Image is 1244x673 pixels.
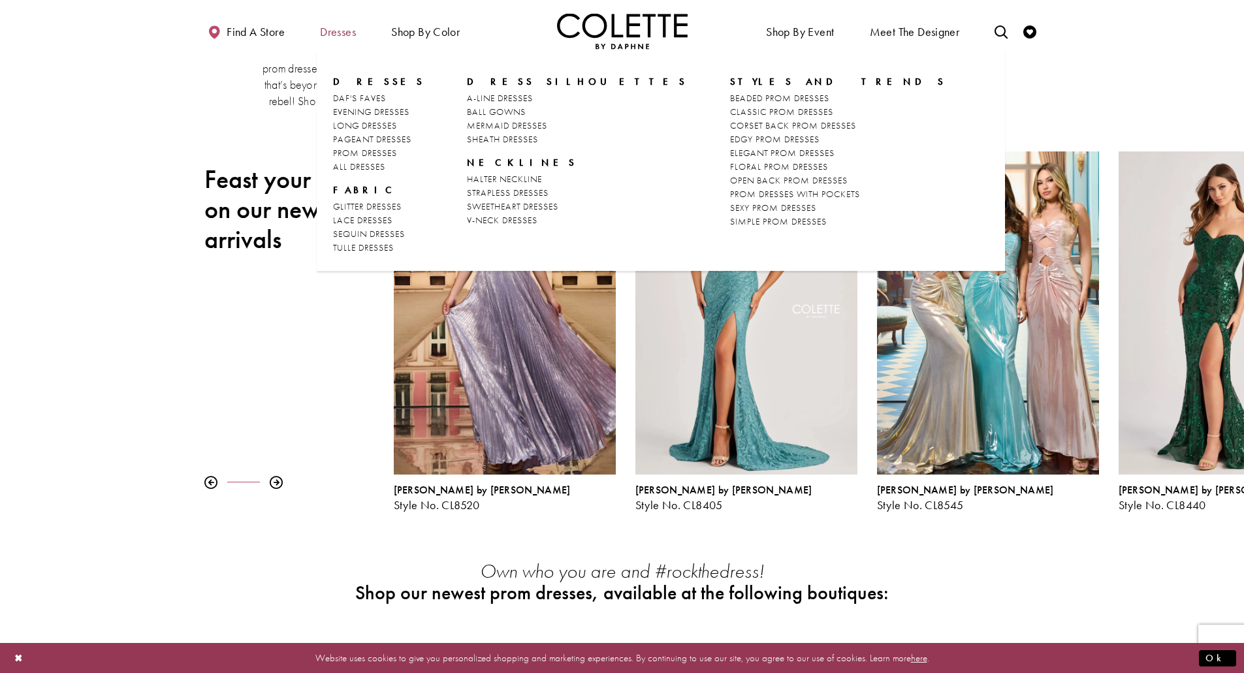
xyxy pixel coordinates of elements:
[467,92,533,104] span: A-LINE DRESSES
[467,75,687,88] span: DRESS SILHOUETTES
[467,156,577,169] span: NECKLINES
[467,91,687,105] a: A-LINE DRESSES
[467,105,687,119] a: BALL GOWNS
[870,25,960,39] span: Meet the designer
[394,151,616,475] a: Visit Colette by Daphne Style No. CL8520 Page
[333,214,392,226] span: LACE DRESSES
[730,146,946,160] a: ELEGANT PROM DRESSES
[333,213,424,227] a: LACE DRESSES
[333,119,424,133] a: LONG DRESSES
[394,484,616,512] div: Colette by Daphne Style No. CL8520
[317,13,359,49] span: Dresses
[1119,497,1206,512] span: Style No. CL8440
[333,119,397,131] span: LONG DRESSES
[730,75,946,88] span: STYLES AND TRENDS
[877,484,1099,512] div: Colette by Daphne Style No. CL8545
[333,200,402,212] span: GLITTER DRESSES
[394,497,480,512] span: Style No. CL8520
[1020,13,1040,49] a: Check Wishlist
[467,200,687,213] a: SWEETHEART DRESSES
[467,119,687,133] a: MERMAID DRESSES
[877,483,1054,497] span: [PERSON_NAME] by [PERSON_NAME]
[262,44,983,109] p: [PERSON_NAME] by [PERSON_NAME] is THE incredible, premiere prom dress collection for those in [GE...
[730,215,946,228] a: SIMPLE PROM DRESSES
[730,106,833,117] span: CLASSIC PROM DRESSES
[467,133,538,145] span: SHEATH DRESSES
[204,164,374,255] h2: Feast your eyes on our newest arrivals
[730,133,946,146] a: EDGY PROM DRESSES
[730,174,946,187] a: OPEN BACK PROM DRESSES
[394,483,571,497] span: [PERSON_NAME] by [PERSON_NAME]
[204,13,288,49] a: Find a store
[635,151,857,475] a: Visit Colette by Daphne Style No. CL8405 Page
[333,133,411,145] span: PAGEANT DRESSES
[333,106,409,117] span: EVENING DRESSES
[333,227,424,241] a: SEQUIN DRESSES
[333,160,424,174] a: ALL DRESSES
[730,174,848,186] span: OPEN BACK PROM DRESSES
[557,13,688,49] img: Colette by Daphne
[333,75,424,88] span: Dresses
[467,156,687,169] span: NECKLINES
[730,119,946,133] a: CORSET BACK PROM DRESSES
[8,646,30,669] button: Close Dialog
[730,119,856,131] span: CORSET BACK PROM DRESSES
[227,25,285,39] span: Find a store
[730,105,946,119] a: CLASSIC PROM DRESSES
[730,215,827,227] span: SIMPLE PROM DRESSES
[635,483,812,497] span: [PERSON_NAME] by [PERSON_NAME]
[730,91,946,105] a: BEADED PROM DRESSES
[467,106,526,117] span: BALL GOWNS
[911,651,927,664] a: here
[333,146,424,160] a: PROM DRESSES
[635,484,857,512] div: Colette by Daphne Style No. CL8405
[467,213,687,227] a: V-NECK DRESSES
[333,92,386,104] span: DAF'S FAVES
[333,242,394,253] span: TULLE DRESSES
[391,25,460,39] span: Shop by color
[626,142,867,522] div: Colette by Daphne Style No. CL8405
[557,13,688,49] a: Visit Home Page
[730,133,820,145] span: EDGY PROM DRESSES
[384,142,626,522] div: Colette by Daphne Style No. CL8520
[991,13,1011,49] a: Toggle search
[333,183,424,196] span: FABRIC
[333,241,424,255] a: TULLE DRESSES
[877,151,1099,475] a: Visit Colette by Daphne Style No. CL8545 Page
[480,559,764,584] em: Own who you are and #rockthedress!
[766,25,834,39] span: Shop By Event
[730,187,946,201] a: PROM DRESSES WITH POCKETS
[333,228,405,240] span: SEQUIN DRESSES
[333,200,424,213] a: GLITTER DRESSES
[730,201,946,215] a: SEXY PROM DRESSES
[467,200,558,212] span: SWEETHEART DRESSES
[730,188,860,200] span: PROM DRESSES WITH POCKETS
[867,142,1109,522] div: Colette by Daphne Style No. CL8545
[867,13,963,49] a: Meet the designer
[345,582,900,604] h2: Shop our newest prom dresses, available at the following boutiques:
[1199,650,1236,666] button: Submit Dialog
[320,25,356,39] span: Dresses
[730,161,828,172] span: FLORAL PROM DRESSES
[635,497,723,512] span: Style No. CL8405
[730,160,946,174] a: FLORAL PROM DRESSES
[333,161,385,172] span: ALL DRESSES
[333,91,424,105] a: DAF'S FAVES
[333,105,424,119] a: EVENING DRESSES
[467,119,547,131] span: MERMAID DRESSES
[388,13,463,49] span: Shop by color
[333,133,424,146] a: PAGEANT DRESSES
[333,147,397,159] span: PROM DRESSES
[467,133,687,146] a: SHEATH DRESSES
[877,497,964,512] span: Style No. CL8545
[763,13,837,49] span: Shop By Event
[467,187,549,198] span: STRAPLESS DRESSES
[730,92,829,104] span: BEADED PROM DRESSES
[94,649,1150,666] p: Website uses cookies to give you personalized shopping and marketing experiences. By continuing t...
[467,173,542,185] span: HALTER NECKLINE
[467,186,687,200] a: STRAPLESS DRESSES
[730,147,835,159] span: ELEGANT PROM DRESSES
